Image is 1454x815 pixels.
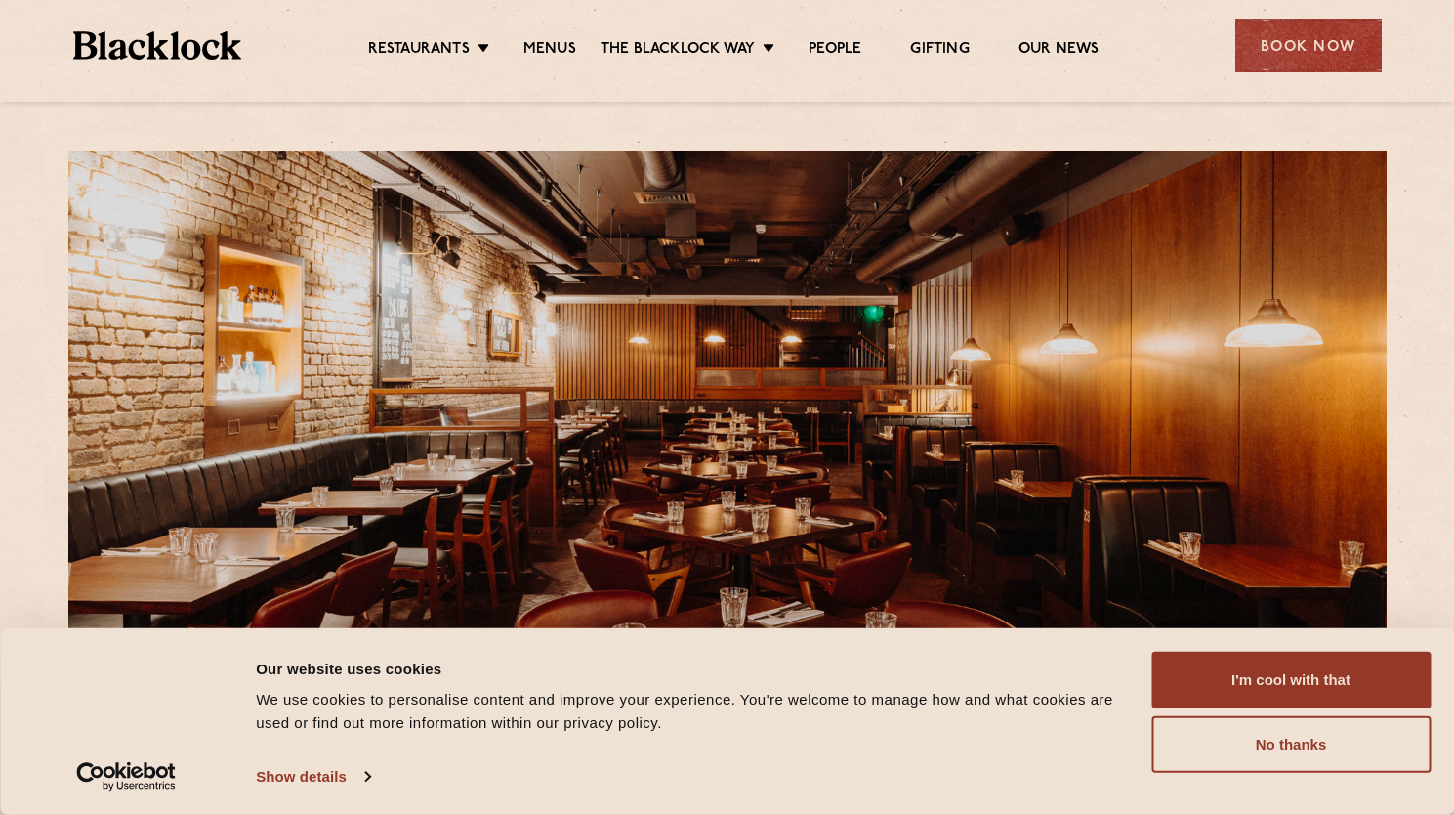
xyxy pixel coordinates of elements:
[523,40,576,62] a: Menus
[1235,19,1382,72] div: Book Now
[73,31,242,60] img: BL_Textured_Logo-footer-cropped.svg
[809,40,861,62] a: People
[910,40,969,62] a: Gifting
[1151,716,1431,773] button: No thanks
[256,657,1129,680] div: Our website uses cookies
[256,688,1129,735] div: We use cookies to personalise content and improve your experience. You're welcome to manage how a...
[256,762,369,792] a: Show details
[1151,652,1431,708] button: I'm cool with that
[1018,40,1100,62] a: Our News
[601,40,755,62] a: The Blacklock Way
[41,762,212,792] a: Usercentrics Cookiebot - opens in a new window
[368,40,470,62] a: Restaurants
